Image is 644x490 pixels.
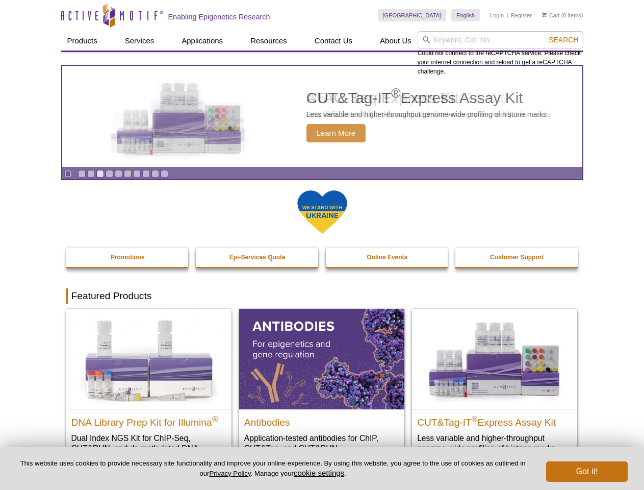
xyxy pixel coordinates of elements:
p: This website uses cookies to provide necessary site functionality and improve your online experie... [16,459,529,478]
a: CUT&Tag-IT® Express Assay Kit CUT&Tag-IT®Express Assay Kit Less variable and higher-throughput ge... [412,309,577,463]
img: All Antibodies [239,309,404,409]
strong: Promotions [111,254,145,261]
li: | [507,9,508,21]
strong: Online Events [367,254,407,261]
a: Toggle autoplay [64,170,72,178]
sup: ® [472,414,478,423]
sup: ® [212,414,218,423]
a: English [451,9,480,21]
p: Fast, sensitive, and highly specific quantification of human NRAS. [306,110,514,119]
a: Customer Support [455,248,579,267]
div: Could not connect to the reCAPTCHA service. Please check your internet connection and reload to g... [418,31,583,76]
strong: Customer Support [490,254,544,261]
a: Go to slide 10 [161,170,168,178]
img: We Stand With Ukraine [297,189,348,235]
article: NRAS In-well Lysis ELISA Kit [62,66,582,167]
a: Products [61,31,104,51]
a: Resources [244,31,293,51]
a: Go to slide 5 [115,170,122,178]
a: Go to slide 1 [78,170,86,178]
a: Promotions [66,248,190,267]
p: Less variable and higher-throughput genome-wide profiling of histone marks​. [417,433,572,454]
a: Register [511,12,532,19]
span: Learn More [306,124,366,142]
a: Go to slide 3 [96,170,104,178]
a: Epi-Services Quote [196,248,319,267]
a: Cart [542,12,560,19]
a: Go to slide 9 [151,170,159,178]
a: Go to slide 6 [124,170,132,178]
strong: Epi-Services Quote [229,254,286,261]
h2: Featured Products [66,288,578,304]
a: Login [490,12,504,19]
a: DNA Library Prep Kit for Illumina DNA Library Prep Kit for Illumina® Dual Index NGS Kit for ChIP-... [66,309,231,474]
img: NRAS In-well Lysis ELISA Kit [102,81,255,152]
a: Contact Us [308,31,358,51]
button: Search [546,35,581,44]
a: [GEOGRAPHIC_DATA] [378,9,447,21]
p: Application-tested antibodies for ChIP, CUT&Tag, and CUT&RUN. [244,433,399,454]
img: CUT&Tag-IT® Express Assay Kit [412,309,577,409]
a: Privacy Policy [209,470,250,477]
a: Go to slide 8 [142,170,150,178]
h2: Enabling Epigenetics Research [168,12,270,21]
a: All Antibodies Antibodies Application-tested antibodies for ChIP, CUT&Tag, and CUT&RUN. [239,309,404,463]
p: Dual Index NGS Kit for ChIP-Seq, CUT&RUN, and ds methylated DNA assays. [71,433,226,464]
h2: Antibodies [244,412,399,428]
li: (0 items) [542,9,583,21]
img: Your Cart [542,12,547,17]
a: Services [119,31,161,51]
a: Go to slide 7 [133,170,141,178]
img: DNA Library Prep Kit for Illumina [66,309,231,409]
a: Applications [175,31,229,51]
a: Go to slide 2 [87,170,95,178]
h2: DNA Library Prep Kit for Illumina [71,412,226,428]
a: About Us [374,31,418,51]
h2: CUT&Tag-IT Express Assay Kit [417,412,572,428]
input: Keyword, Cat. No. [418,31,583,48]
a: Online Events [326,248,449,267]
button: Got it! [546,461,628,482]
button: cookie settings [294,469,344,477]
h2: NRAS In-well Lysis ELISA Kit [306,90,514,106]
a: Go to slide 4 [106,170,113,178]
a: NRAS In-well Lysis ELISA Kit NRAS In-well Lysis ELISA Kit Fast, sensitive, and highly specific qu... [62,66,582,167]
span: Search [549,36,578,44]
